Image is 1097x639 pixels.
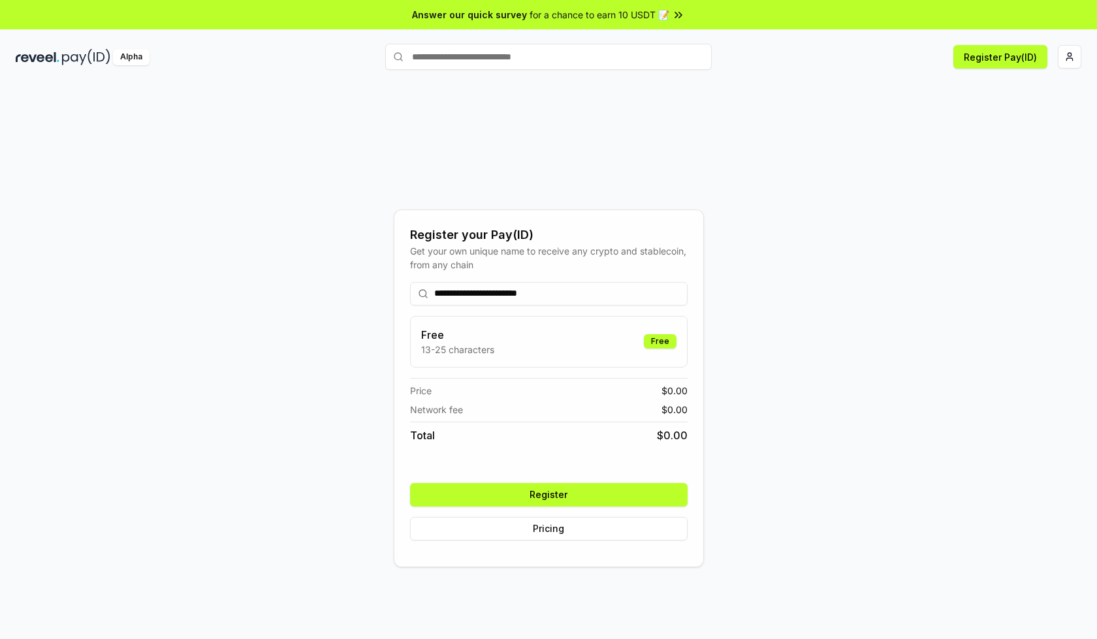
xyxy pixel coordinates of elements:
span: $ 0.00 [661,384,688,397]
span: for a chance to earn 10 USDT 📝 [530,8,669,22]
h3: Free [421,327,494,343]
button: Register [410,483,688,507]
span: $ 0.00 [661,403,688,416]
span: Total [410,428,435,443]
span: Answer our quick survey [412,8,527,22]
img: reveel_dark [16,49,59,65]
span: $ 0.00 [657,428,688,443]
div: Get your own unique name to receive any crypto and stablecoin, from any chain [410,244,688,272]
p: 13-25 characters [421,343,494,356]
div: Free [644,334,676,349]
button: Register Pay(ID) [953,45,1047,69]
span: Network fee [410,403,463,416]
span: Price [410,384,432,397]
div: Register your Pay(ID) [410,226,688,244]
button: Pricing [410,517,688,540]
img: pay_id [62,49,110,65]
div: Alpha [113,49,150,65]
